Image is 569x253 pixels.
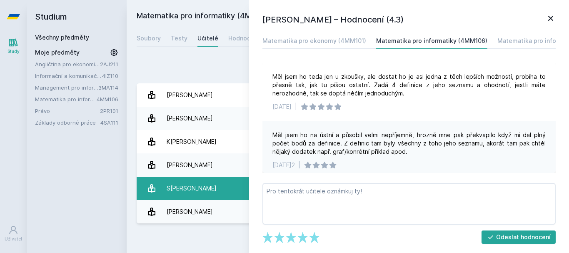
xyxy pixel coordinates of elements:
[298,161,300,169] div: |
[171,30,187,47] a: Testy
[137,130,559,153] a: K[PERSON_NAME] 6 hodnocení 4.3
[197,30,218,47] a: Učitelé
[7,48,20,55] div: Study
[137,34,161,43] div: Soubory
[97,96,118,103] a: 4MM106
[35,60,100,68] a: Angličtina pro ekonomická studia 1 (B2/C1)
[35,48,80,57] span: Moje předměty
[35,83,98,92] a: Management pro informatiky a statistiky
[137,83,559,107] a: [PERSON_NAME] 4 hodnocení 5.0
[167,87,213,103] div: [PERSON_NAME]
[272,73,546,98] div: Měl jsem ho teda jen u zkoušky, ale dostat ho je asi jedna z těch lepších možností, probíha to př...
[272,103,292,111] div: [DATE]
[295,103,297,111] div: |
[137,153,559,177] a: [PERSON_NAME] 7 hodnocení 4.4
[272,161,295,169] div: [DATE]2
[228,34,259,43] div: Hodnocení
[197,34,218,43] div: Učitelé
[35,34,89,41] a: Všechny předměty
[167,180,217,197] div: S[PERSON_NAME]
[35,107,100,115] a: Právo
[98,84,118,91] a: 3MA114
[137,107,559,130] a: [PERSON_NAME] 8 hodnocení 1.0
[35,72,102,80] a: Informační a komunikační technologie
[482,230,556,244] button: Odeslat hodnocení
[2,221,25,246] a: Uživatel
[272,131,546,156] div: Měl jsem ho na ústní a působil velmi nepříjemně, hrozně mne pak překvapilo když mi dal plný počet...
[100,108,118,114] a: 2PR101
[102,73,118,79] a: 4IZ110
[137,30,161,47] a: Soubory
[167,203,213,220] div: [PERSON_NAME]
[5,236,22,242] div: Uživatel
[167,133,217,150] div: K[PERSON_NAME]
[137,200,559,223] a: [PERSON_NAME] 2 hodnocení 5.0
[137,10,463,23] h2: Matematika pro informatiky (4MM106)
[35,95,97,103] a: Matematika pro informatiky
[137,177,559,200] a: S[PERSON_NAME] 10 hodnocení 5.0
[228,30,259,47] a: Hodnocení
[100,61,118,68] a: 2AJ211
[167,157,213,173] div: [PERSON_NAME]
[100,119,118,126] a: 4SA111
[171,34,187,43] div: Testy
[167,110,213,127] div: [PERSON_NAME]
[2,33,25,59] a: Study
[35,118,100,127] a: Základy odborné práce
